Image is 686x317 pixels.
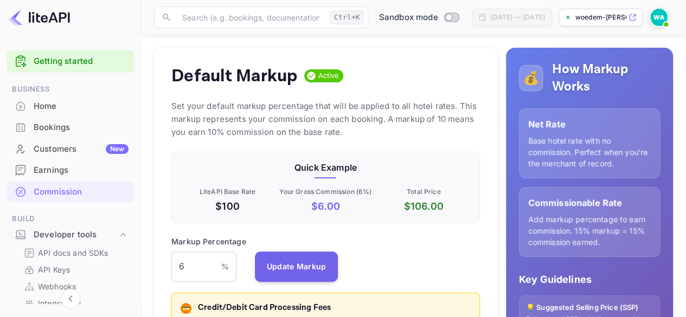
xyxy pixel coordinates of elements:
[279,199,373,214] p: $ 6.00
[20,295,130,311] div: Integrations
[34,186,129,198] div: Commission
[377,199,471,214] p: $ 106.00
[7,50,134,73] div: Getting started
[61,289,80,308] button: Collapse navigation
[24,264,125,275] a: API Keys
[255,251,338,282] button: Update Markup
[221,261,229,272] p: %
[171,251,221,282] input: 0
[181,199,274,214] p: $100
[523,68,539,88] p: 💰
[7,139,134,159] a: CustomersNew
[34,100,129,113] div: Home
[650,9,668,26] img: Woedem Charles Afeavo
[20,245,130,261] div: API docs and SDKs
[38,281,76,292] p: Webhooks
[330,10,364,24] div: Ctrl+K
[377,187,471,197] p: Total Price
[38,264,70,275] p: API Keys
[7,182,134,202] a: Commission
[7,96,134,116] a: Home
[34,143,129,156] div: Customers
[9,9,70,26] img: LiteAPI logo
[34,55,129,68] a: Getting started
[7,117,134,137] a: Bookings
[528,135,651,169] p: Base hotel rate with no commission. Perfect when you're the merchant of record.
[491,12,545,22] div: [DATE] — [DATE]
[375,11,463,24] div: Switch to Production mode
[7,117,134,138] div: Bookings
[198,302,471,314] p: Credit/Debit Card Processing Fees
[7,160,134,180] a: Earnings
[7,213,134,225] span: Build
[34,121,129,134] div: Bookings
[38,247,108,258] p: API docs and SDKs
[279,187,373,197] p: Your Gross Commission ( 6 %)
[181,161,471,174] p: Quick Example
[24,297,125,309] a: Integrations
[20,262,130,277] div: API Keys
[528,196,651,209] p: Commissionable Rate
[7,182,134,203] div: Commission
[552,61,660,95] h5: How Markup Works
[379,11,438,24] span: Sandbox mode
[38,297,81,309] p: Integrations
[176,7,326,28] input: Search (e.g. bookings, documentation)
[528,118,651,131] p: Net Rate
[171,236,246,247] p: Markup Percentage
[7,96,134,117] div: Home
[314,70,344,81] span: Active
[528,214,651,248] p: Add markup percentage to earn commission. 15% markup = 15% commission earned.
[106,144,129,154] div: New
[24,281,125,292] a: Webhooks
[519,272,660,287] p: Key Guidelines
[575,12,626,22] p: woedem-[PERSON_NAME]-...
[7,139,134,160] div: CustomersNew
[7,83,134,95] span: Business
[20,279,130,294] div: Webhooks
[171,100,480,139] p: Set your default markup percentage that will be applied to all hotel rates. This markup represent...
[7,225,134,244] div: Developer tools
[24,247,125,258] a: API docs and SDKs
[34,164,129,177] div: Earnings
[34,229,118,241] div: Developer tools
[526,302,653,313] p: 💡 Suggested Selling Price (SSP)
[182,303,190,313] p: 💳
[171,65,298,87] h4: Default Markup
[181,187,274,197] p: LiteAPI Base Rate
[7,160,134,181] div: Earnings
